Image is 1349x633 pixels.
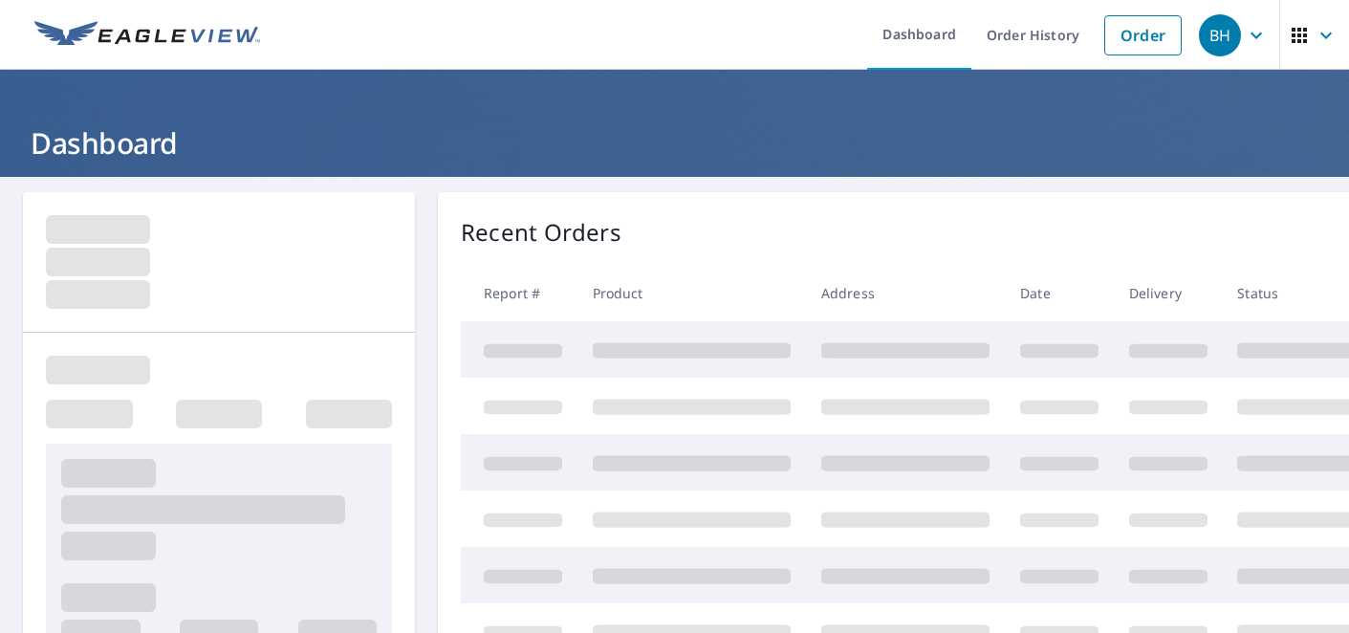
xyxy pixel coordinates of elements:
[34,21,260,50] img: EV Logo
[461,265,577,321] th: Report #
[1104,15,1182,55] a: Order
[577,265,806,321] th: Product
[1005,265,1114,321] th: Date
[806,265,1005,321] th: Address
[461,215,621,250] p: Recent Orders
[1199,14,1241,56] div: BH
[1114,265,1223,321] th: Delivery
[23,123,1326,163] h1: Dashboard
